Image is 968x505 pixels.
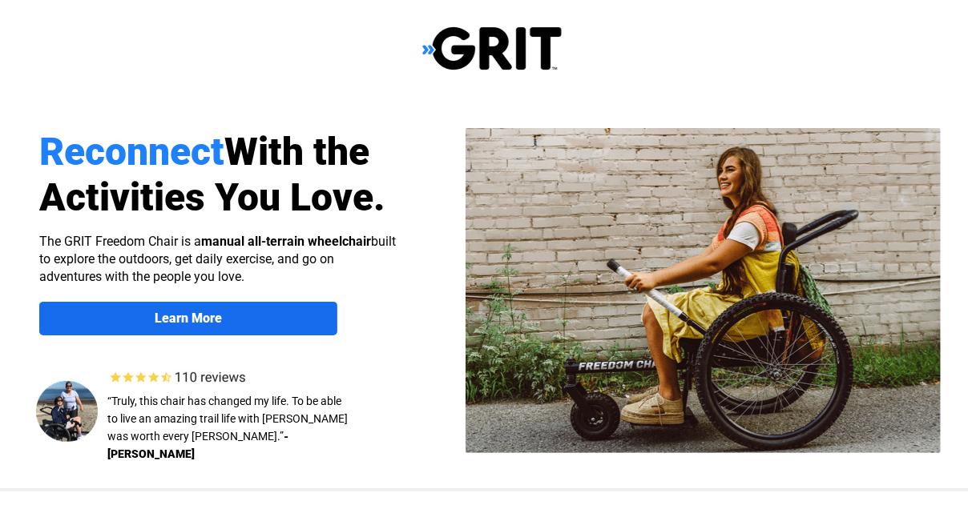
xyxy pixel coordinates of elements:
[39,234,396,284] span: The GRIT Freedom Chair is a built to explore the outdoors, get daily exercise, and go on adventur...
[57,387,195,417] input: Get more information
[224,129,369,174] span: With the
[201,234,371,249] strong: manual all-terrain wheelchair
[39,129,224,174] span: Reconnect
[39,174,385,220] span: Activities You Love.
[107,395,348,443] span: “Truly, this chair has changed my life. To be able to live an amazing trail life with [PERSON_NAM...
[39,302,337,335] a: Learn More
[155,311,222,326] strong: Learn More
